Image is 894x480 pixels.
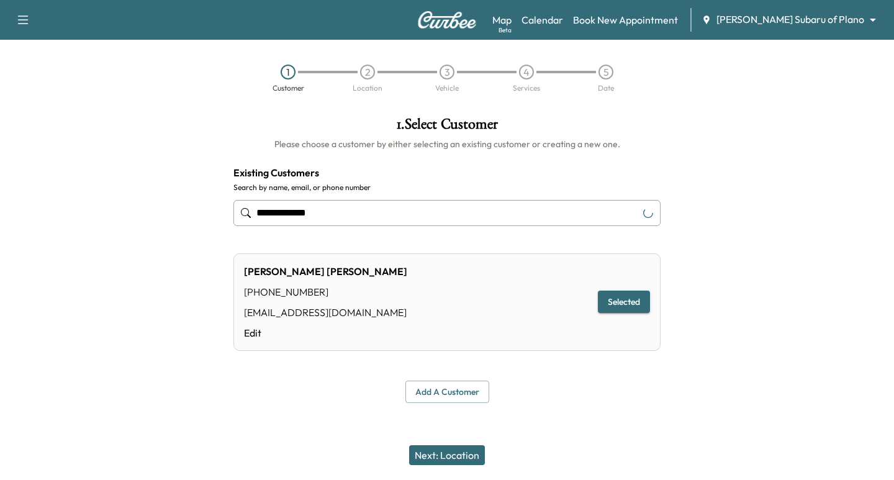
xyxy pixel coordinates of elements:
[233,183,661,192] label: Search by name, email, or phone number
[417,11,477,29] img: Curbee Logo
[598,84,614,92] div: Date
[233,165,661,180] h4: Existing Customers
[573,12,678,27] a: Book New Appointment
[440,65,454,79] div: 3
[492,12,512,27] a: MapBeta
[513,84,540,92] div: Services
[435,84,459,92] div: Vehicle
[716,12,864,27] span: [PERSON_NAME] Subaru of Plano
[281,65,296,79] div: 1
[233,117,661,138] h1: 1 . Select Customer
[244,305,407,320] div: [EMAIL_ADDRESS][DOMAIN_NAME]
[353,84,382,92] div: Location
[598,65,613,79] div: 5
[233,138,661,150] h6: Please choose a customer by either selecting an existing customer or creating a new one.
[273,84,304,92] div: Customer
[360,65,375,79] div: 2
[409,445,485,465] button: Next: Location
[405,381,489,404] button: Add a customer
[499,25,512,35] div: Beta
[598,291,650,314] button: Selected
[244,325,407,340] a: Edit
[519,65,534,79] div: 4
[244,284,407,299] div: [PHONE_NUMBER]
[521,12,563,27] a: Calendar
[244,264,407,279] div: [PERSON_NAME] [PERSON_NAME]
